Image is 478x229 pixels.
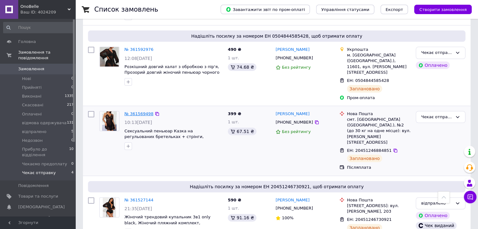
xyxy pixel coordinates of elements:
div: 74.68 ₴ [228,63,256,71]
span: 490 ₴ [228,47,241,52]
span: Надішліть посилку за номером ЕН 20451246730921, щоб отримати оплату [91,184,463,190]
div: Ваш ID: 4024209 [20,9,75,15]
span: 0 [71,111,74,117]
span: 0 [71,138,74,143]
button: Експорт [381,5,408,14]
img: Фото товару [100,47,119,67]
button: Чат з покупцем [464,191,476,203]
div: Нова Пошта [347,111,411,117]
span: Чекаємо предоплату [22,161,67,167]
a: Розкішний довгий халат з обробкою з пір'я, Прозорий довгий жіночий пеньюар чорного кольору з довг... [124,64,219,81]
div: 91.16 ₴ [228,214,256,221]
a: Фото товару [99,47,119,67]
div: м. [GEOGRAPHIC_DATA] ([GEOGRAPHIC_DATA].), 11601, вул. [PERSON_NAME][STREET_ADDRESS] [347,52,411,75]
span: Недозвон [22,138,43,143]
span: Скасовані [22,102,43,108]
div: Заплановано [347,85,382,93]
div: Укрпошта [347,47,411,52]
span: ЕН: 20451246730921 [347,217,392,222]
span: Створити замовлення [419,7,467,12]
span: Без рейтингу [282,65,311,70]
span: Управління статусами [321,7,369,12]
button: Створити замовлення [414,5,472,14]
a: Фото товару [99,197,119,217]
span: 131 [67,120,74,126]
span: Надішліть посилку за номером ЕН 0504844585428, щоб отримати оплату [91,33,463,39]
span: OnoBelle [20,4,68,9]
a: Створити замовлення [408,7,472,12]
span: Замовлення та повідомлення [18,50,75,61]
span: Замовлення [18,66,44,72]
span: Виконані [22,93,41,99]
div: Післяплата [347,165,411,170]
span: 1 шт. [228,120,239,124]
span: 21:35[DATE] [124,206,152,211]
span: ЕН: 20451246884851 [347,148,392,153]
a: [PERSON_NAME] [276,197,310,203]
div: Заплановано [347,155,382,162]
span: 590 ₴ [228,198,241,202]
a: [PERSON_NAME] [276,47,310,53]
div: 67.51 ₴ [228,128,256,135]
div: смт. [GEOGRAPHIC_DATA] ([GEOGRAPHIC_DATA].), №2 (до 30 кг на одне місце): вул. [PERSON_NAME][STRE... [347,117,411,145]
span: 399 ₴ [228,111,241,116]
span: 1335 [65,93,74,99]
span: 100% [282,216,294,220]
a: № 361592976 [124,47,153,52]
span: Без рейтингу [282,129,311,134]
span: 0 [71,85,74,90]
a: Сексуальний пеньюар Казка на регульованих бретельках + стрінги, Сітчастий пеньюар з ніжним мережи... [124,129,213,151]
span: Чекає отправку [22,170,56,176]
div: відпралено [421,200,453,207]
h1: Список замовлень [94,6,158,13]
span: 1 шт. [228,206,239,210]
div: Оплачено [416,212,450,219]
button: Управління статусами [316,5,374,14]
span: Головна [18,39,36,45]
span: 217 [67,102,74,108]
span: 0 [71,76,74,82]
span: Експорт [386,7,403,12]
span: Повідомлення [18,183,49,189]
span: [DEMOGRAPHIC_DATA] [18,204,65,210]
a: [PERSON_NAME] [276,111,310,117]
span: Оплачені [22,111,42,117]
span: 5 [71,129,74,135]
div: Чекає отправку [421,114,453,120]
div: Пром-оплата [347,95,411,101]
span: відмова одержувача [22,120,67,126]
span: 10:13[DATE] [124,120,152,125]
span: 10 [69,146,74,158]
div: Оплачено [416,61,450,69]
span: Прийняті [22,85,41,90]
span: Товари та послуги [18,194,58,199]
span: Нові [22,76,31,82]
a: Фото товару [99,111,119,131]
span: 4 [71,170,74,176]
span: Завантажити звіт по пром-оплаті [226,7,305,12]
span: 0 [71,161,74,167]
img: Фото товару [103,198,116,217]
span: відпралено [22,129,47,135]
div: [PHONE_NUMBER] [274,118,314,126]
button: Завантажити звіт по пром-оплаті [221,5,310,14]
span: 1 шт. [228,56,239,60]
span: Показники роботи компанії [18,215,58,226]
input: Пошук [3,22,74,33]
a: № 361569498 [124,111,153,116]
span: 12:08[DATE] [124,56,152,61]
div: [STREET_ADDRESS]: вул. [PERSON_NAME], 203 [347,203,411,214]
div: [PHONE_NUMBER] [274,204,314,212]
img: Фото товару [102,111,117,131]
div: Нова Пошта [347,197,411,203]
a: № 361527144 [124,198,153,202]
span: ЕН: 0504844585428 [347,78,389,83]
div: Чекає отправку [421,50,453,56]
span: Прибуло до відділення [22,146,69,158]
div: [PHONE_NUMBER] [274,54,314,62]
